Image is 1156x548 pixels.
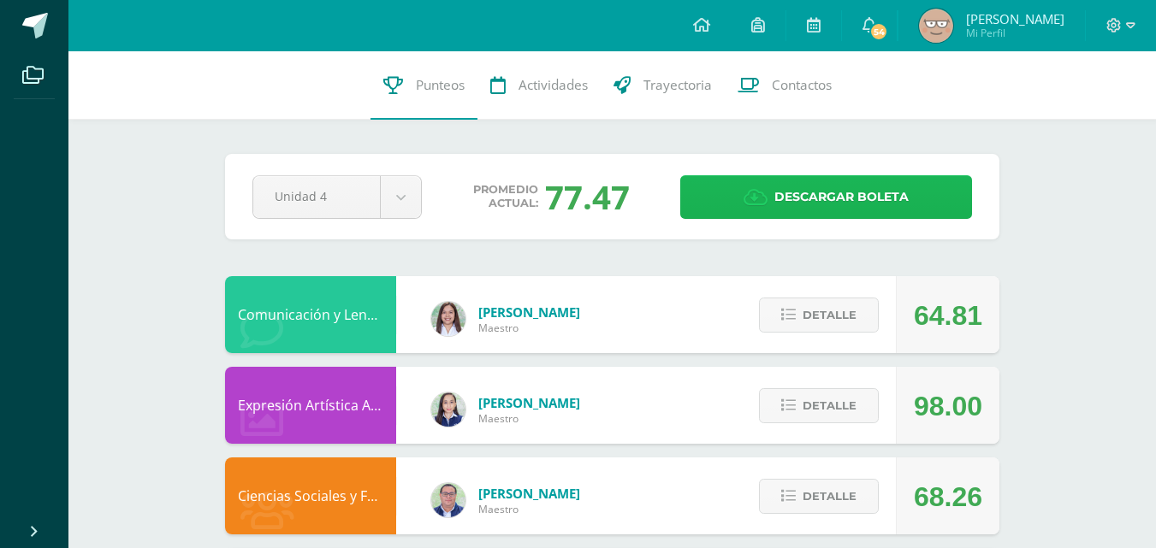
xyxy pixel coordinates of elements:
[966,26,1064,40] span: Mi Perfil
[725,51,845,120] a: Contactos
[519,76,588,94] span: Actividades
[478,485,580,502] span: [PERSON_NAME]
[772,76,832,94] span: Contactos
[545,174,630,219] div: 77.47
[643,76,712,94] span: Trayectoria
[431,302,465,336] img: acecb51a315cac2de2e3deefdb732c9f.png
[473,183,538,210] span: Promedio actual:
[478,502,580,516] span: Maestro
[371,51,477,120] a: Punteos
[225,367,396,444] div: Expresión Artística ARTES PLÁSTICAS
[601,51,725,120] a: Trayectoria
[477,51,601,120] a: Actividades
[478,321,580,335] span: Maestro
[914,368,982,445] div: 98.00
[919,9,953,43] img: 9c98bbe379099fee322dc40a884c11d7.png
[431,392,465,427] img: 360951c6672e02766e5b7d72674f168c.png
[803,480,857,512] span: Detalle
[759,298,879,333] button: Detalle
[416,76,465,94] span: Punteos
[803,299,857,331] span: Detalle
[478,411,580,426] span: Maestro
[680,175,972,219] a: Descargar boleta
[431,483,465,517] img: c1c1b07ef08c5b34f56a5eb7b3c08b85.png
[478,394,580,411] span: [PERSON_NAME]
[966,10,1064,27] span: [PERSON_NAME]
[253,176,421,218] a: Unidad 4
[759,479,879,514] button: Detalle
[914,277,982,354] div: 64.81
[803,390,857,421] span: Detalle
[225,457,396,534] div: Ciencias Sociales y Formación Ciudadana
[774,176,909,218] span: Descargar boleta
[275,176,359,216] span: Unidad 4
[759,388,879,423] button: Detalle
[478,303,580,321] span: [PERSON_NAME]
[225,276,396,353] div: Comunicación y Lenguaje, Inglés
[869,22,888,41] span: 54
[914,458,982,535] div: 68.26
